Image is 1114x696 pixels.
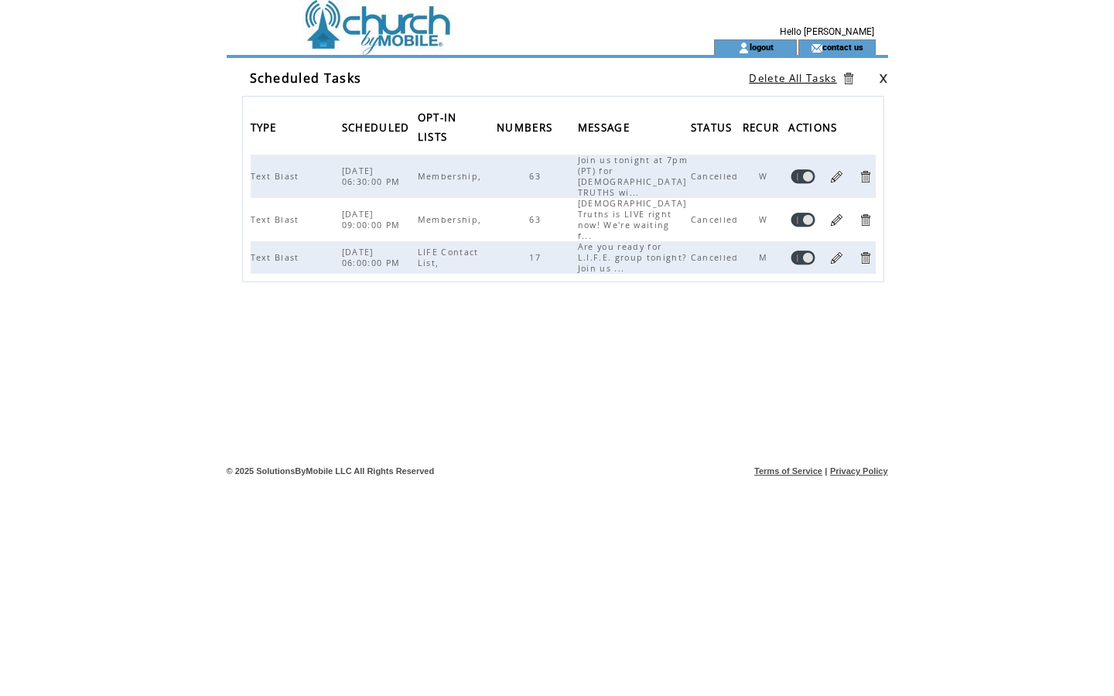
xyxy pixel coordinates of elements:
span: [DATE] 06:00:00 PM [342,247,405,268]
a: Enable task [791,251,815,265]
span: Join us tonight at 7pm (PT) for [DEMOGRAPHIC_DATA] TRUTHS wi... [578,155,688,198]
span: Scheduled Tasks [250,70,362,87]
a: Privacy Policy [830,466,888,476]
span: RECUR [743,117,784,142]
a: logout [750,42,774,52]
a: Delete Task [858,169,873,184]
img: account_icon.gif [738,42,750,54]
span: STATUS [691,117,736,142]
span: Cancelled [691,171,743,182]
a: contact us [822,42,863,52]
span: 63 [529,171,545,182]
span: 63 [529,214,545,225]
a: Delete Task [858,213,873,227]
span: TYPE [251,117,281,142]
a: Edit Task [829,213,844,227]
span: W [759,171,771,182]
span: Are you ready for L.I.F.E. group tonight? Join us ... [578,241,688,274]
a: TYPE [251,122,281,131]
span: Membership, [418,214,486,225]
span: OPT-IN LISTS [418,107,457,152]
span: M [759,252,771,263]
span: Cancelled [691,214,743,225]
a: Edit Task [829,169,844,184]
span: SCHEDULED [342,117,414,142]
span: Hello [PERSON_NAME] [780,26,874,37]
a: SCHEDULED [342,122,414,131]
span: Text Blast [251,171,303,182]
span: 17 [529,252,545,263]
a: OPT-IN LISTS [418,112,457,141]
span: | [825,466,827,476]
span: MESSAGE [578,117,634,142]
span: Text Blast [251,252,303,263]
span: Membership, [418,171,486,182]
span: ACTIONS [788,117,841,142]
span: © 2025 SolutionsByMobile LLC All Rights Reserved [227,466,435,476]
span: Text Blast [251,214,303,225]
a: NUMBERS [497,122,556,131]
span: Cancelled [691,252,743,263]
img: contact_us_icon.gif [811,42,822,54]
a: MESSAGE [578,122,634,131]
a: Edit Task [829,251,844,265]
span: NUMBERS [497,117,556,142]
a: Enable task [791,213,815,227]
a: Enable task [791,169,815,184]
span: [DEMOGRAPHIC_DATA] Truths is LIVE right now! We're waiting f... [578,198,687,241]
a: Terms of Service [754,466,822,476]
span: W [759,214,771,225]
a: RECUR [743,122,784,131]
a: STATUS [691,122,736,131]
a: Delete All Tasks [749,71,836,85]
span: LIFE Contact List, [418,247,479,268]
span: [DATE] 06:30:00 PM [342,165,405,187]
a: Delete Task [858,251,873,265]
span: [DATE] 09:00:00 PM [342,209,405,230]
